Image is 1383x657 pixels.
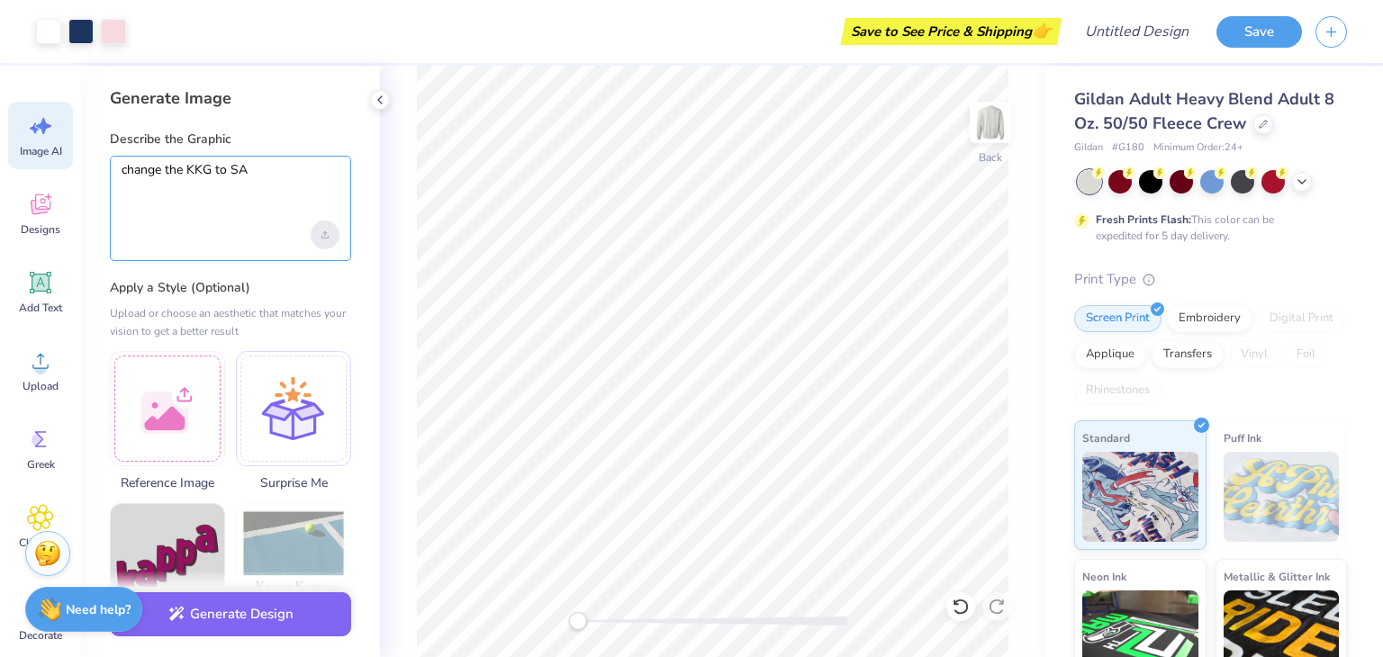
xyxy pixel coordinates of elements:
button: Generate Design [110,592,351,636]
span: Surprise Me [236,473,351,492]
img: Standard [1082,452,1198,542]
span: Standard [1082,428,1130,447]
span: Greek [27,457,55,472]
div: Back [979,149,1002,166]
strong: Fresh Prints Flash: [1096,212,1191,227]
div: Generate Image [110,87,351,109]
div: Upload or choose an aesthetic that matches your vision to get a better result [110,304,351,340]
span: Gildan Adult Heavy Blend Adult 8 Oz. 50/50 Fleece Crew [1074,88,1334,134]
div: Print Type [1074,269,1347,290]
div: Embroidery [1167,305,1252,332]
button: Save [1216,16,1302,48]
span: Reference Image [110,473,225,492]
span: Puff Ink [1224,428,1261,447]
span: Decorate [19,628,62,643]
div: Save to See Price & Shipping [845,18,1057,45]
strong: Need help? [66,601,131,618]
span: Neon Ink [1082,567,1126,586]
span: 👉 [1032,20,1052,41]
div: Upload image [311,220,339,249]
span: Designs [21,222,60,237]
span: # G180 [1112,140,1144,156]
div: Screen Print [1074,305,1162,332]
span: Metallic & Glitter Ink [1224,567,1330,586]
div: Applique [1074,341,1146,368]
div: This color can be expedited for 5 day delivery. [1096,211,1317,244]
div: Vinyl [1229,341,1279,368]
label: Apply a Style (Optional) [110,279,351,297]
span: Minimum Order: 24 + [1153,140,1243,156]
img: Photorealistic [237,504,350,617]
span: Add Text [19,301,62,315]
img: Back [972,104,1008,140]
img: Text-Based [111,504,224,617]
span: Clipart & logos [11,535,70,564]
div: Rhinestones [1074,377,1162,404]
div: Foil [1285,341,1327,368]
div: Accessibility label [569,612,587,630]
div: Digital Print [1258,305,1345,332]
span: Image AI [20,144,62,158]
span: Gildan [1074,140,1103,156]
img: Puff Ink [1224,452,1340,542]
div: Transfers [1152,341,1224,368]
textarea: change the KKG to SA [122,162,339,207]
label: Describe the Graphic [110,130,351,148]
input: Untitled Design [1071,13,1203,49]
span: Upload [23,379,59,393]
